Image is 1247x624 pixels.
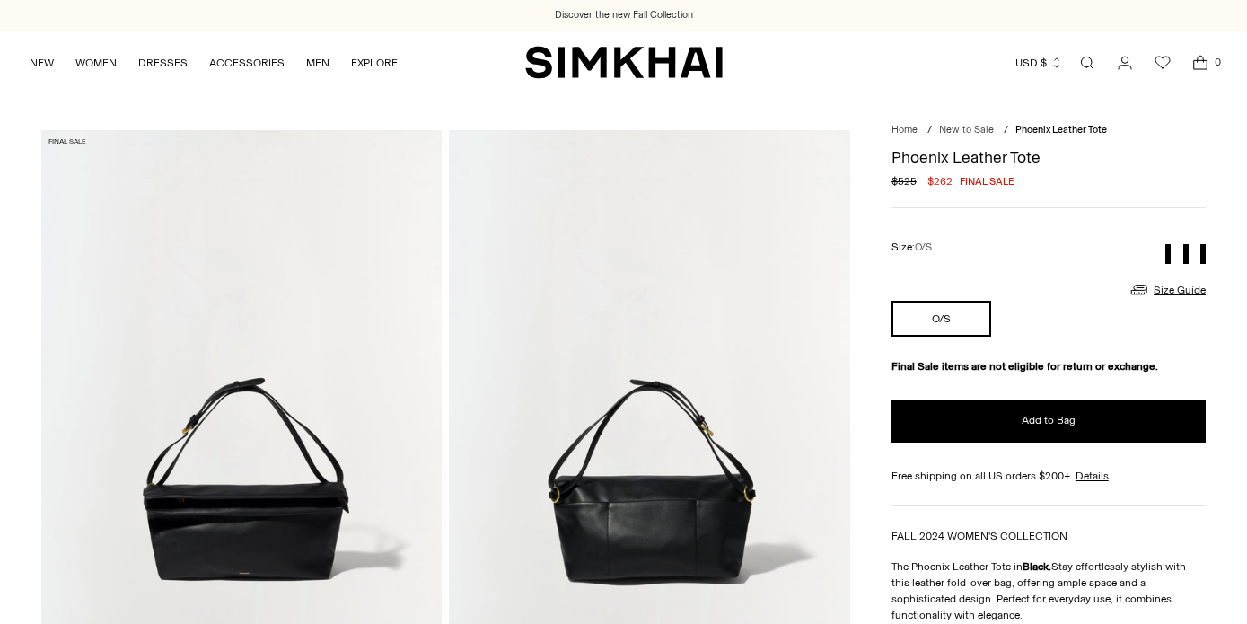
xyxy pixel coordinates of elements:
[1023,560,1051,573] strong: Black.
[939,124,994,136] a: New to Sale
[1107,45,1143,81] a: Go to the account page
[891,124,918,136] a: Home
[525,45,723,80] a: SIMKHAI
[1004,123,1008,138] div: /
[891,301,991,337] button: O/S
[1069,45,1105,81] a: Open search modal
[927,173,953,189] span: $262
[891,468,1206,484] div: Free shipping on all US orders $200+
[351,43,398,83] a: EXPLORE
[555,8,693,22] a: Discover the new Fall Collection
[891,173,917,189] s: $525
[209,43,285,83] a: ACCESSORIES
[30,43,54,83] a: NEW
[1209,54,1225,70] span: 0
[1076,468,1109,484] a: Details
[1145,45,1181,81] a: Wishlist
[1022,413,1076,428] span: Add to Bag
[891,530,1067,542] a: FALL 2024 WOMEN'S COLLECTION
[1015,43,1063,83] button: USD $
[891,558,1206,623] p: The Phoenix Leather Tote in Stay effortlessly stylish with this leather fold-over bag, offering a...
[927,123,932,138] div: /
[1128,278,1206,301] a: Size Guide
[891,360,1158,373] strong: Final Sale items are not eligible for return or exchange.
[306,43,329,83] a: MEN
[1015,124,1107,136] span: Phoenix Leather Tote
[75,43,117,83] a: WOMEN
[891,239,932,256] label: Size:
[915,242,932,253] span: O/S
[891,149,1206,165] h1: Phoenix Leather Tote
[1182,45,1218,81] a: Open cart modal
[138,43,188,83] a: DRESSES
[891,400,1206,443] button: Add to Bag
[891,123,1206,138] nav: breadcrumbs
